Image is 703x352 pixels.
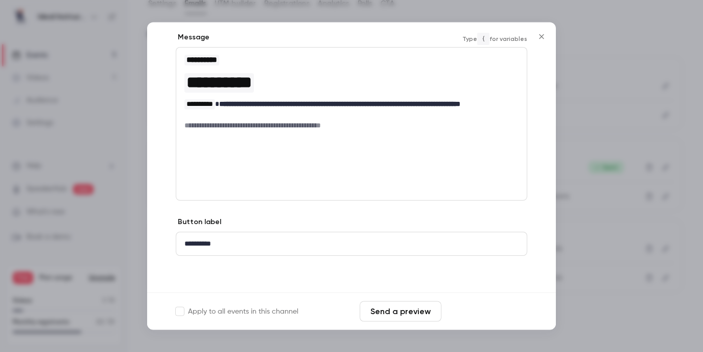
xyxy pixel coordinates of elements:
[360,301,441,322] button: Send a preview
[176,233,527,256] div: editor
[176,217,221,228] label: Button label
[176,306,298,317] label: Apply to all events in this channel
[531,27,552,47] button: Close
[477,33,489,45] code: {
[462,33,527,45] span: Type for variables
[446,301,527,322] button: Save changes
[176,48,527,137] div: editor
[176,33,209,43] label: Message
